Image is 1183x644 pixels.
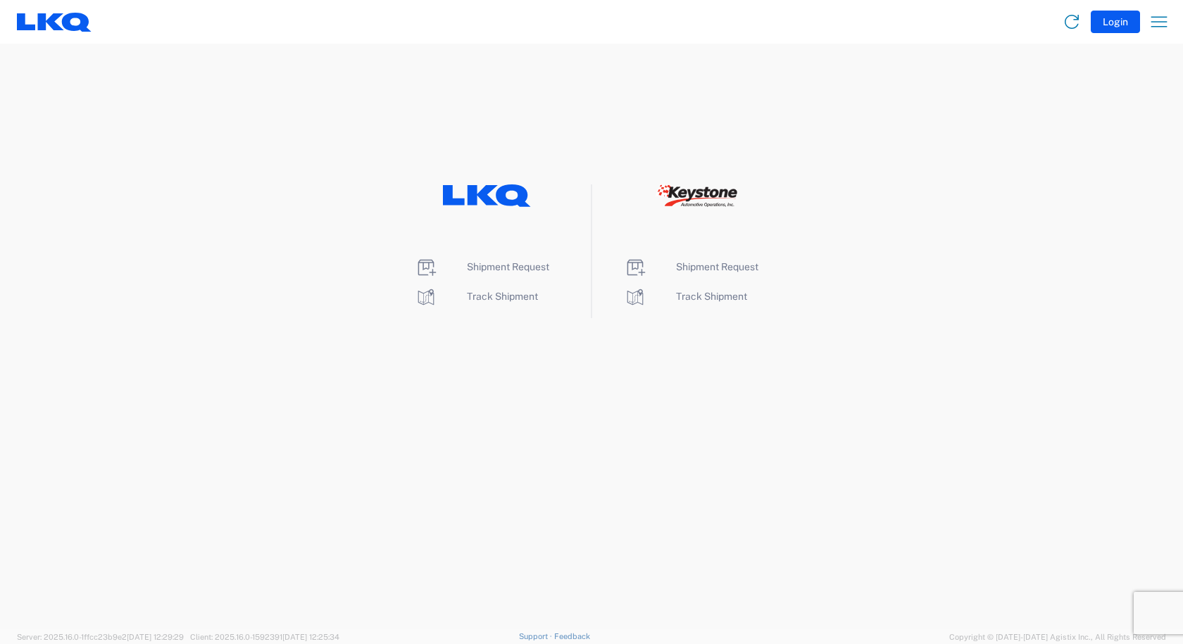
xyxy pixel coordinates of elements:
a: Shipment Request [624,261,758,272]
button: Login [1091,11,1140,33]
span: Shipment Request [676,261,758,272]
a: Shipment Request [415,261,549,272]
a: Track Shipment [624,291,747,302]
span: Track Shipment [676,291,747,302]
span: [DATE] 12:29:29 [127,633,184,641]
span: [DATE] 12:25:34 [282,633,339,641]
span: Copyright © [DATE]-[DATE] Agistix Inc., All Rights Reserved [949,631,1166,643]
a: Track Shipment [415,291,538,302]
span: Shipment Request [467,261,549,272]
a: Support [519,632,554,640]
span: Track Shipment [467,291,538,302]
span: Client: 2025.16.0-1592391 [190,633,339,641]
a: Feedback [554,632,590,640]
span: Server: 2025.16.0-1ffcc23b9e2 [17,633,184,641]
